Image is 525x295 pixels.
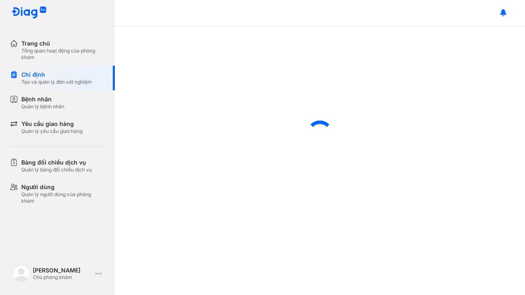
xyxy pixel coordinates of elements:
div: Trang chủ [21,39,105,48]
div: Người dùng [21,183,105,191]
div: Chỉ định [21,71,92,79]
div: [PERSON_NAME] [33,267,92,274]
div: Quản lý bệnh nhân [21,103,64,110]
div: Quản lý yêu cầu giao hàng [21,128,82,135]
div: Bảng đối chiếu dịch vụ [21,158,92,167]
img: logo [11,7,47,19]
div: Chủ phòng khám [33,274,92,281]
div: Bệnh nhân [21,95,64,103]
img: logo [13,265,30,282]
div: Tạo và quản lý đơn xét nghiệm [21,79,92,85]
div: Yêu cầu giao hàng [21,120,82,128]
div: Quản lý bảng đối chiếu dịch vụ [21,167,92,173]
div: Tổng quan hoạt động của phòng khám [21,48,105,61]
div: Quản lý người dùng của phòng khám [21,191,105,204]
